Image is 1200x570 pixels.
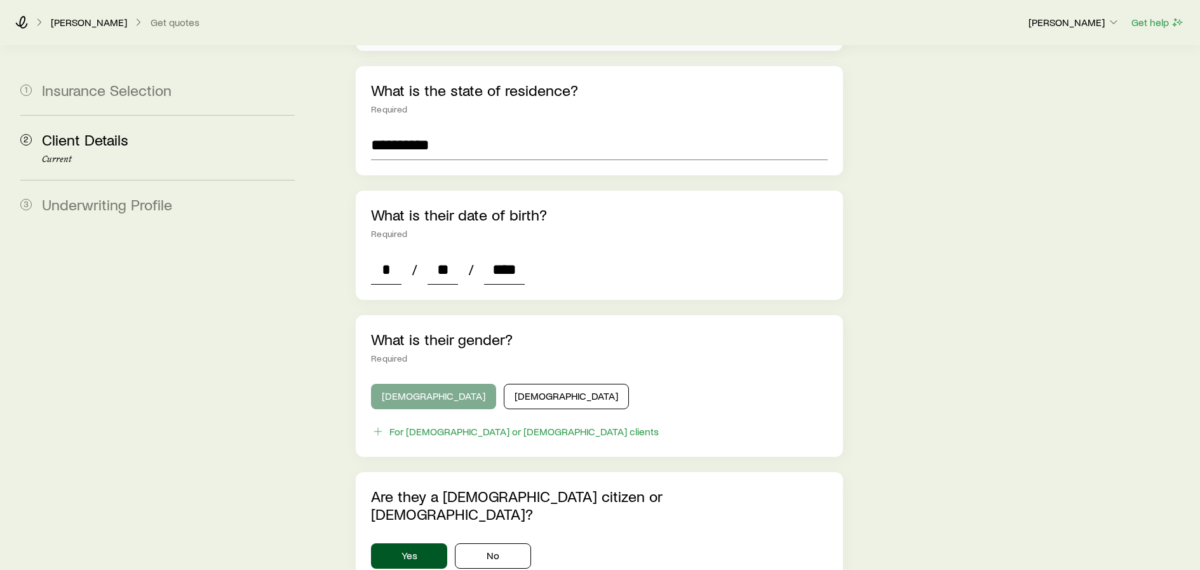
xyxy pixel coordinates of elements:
span: Insurance Selection [42,81,172,99]
span: Underwriting Profile [42,195,172,214]
button: [PERSON_NAME] [1028,15,1121,31]
button: No [455,543,531,569]
span: / [463,261,479,278]
button: [DEMOGRAPHIC_DATA] [504,384,629,409]
p: [PERSON_NAME] [51,16,127,29]
div: Required [371,104,827,114]
span: / [407,261,422,278]
div: Required [371,353,827,363]
span: 2 [20,134,32,146]
span: 1 [20,85,32,96]
p: Current [42,154,295,165]
p: Are they a [DEMOGRAPHIC_DATA] citizen or [DEMOGRAPHIC_DATA]? [371,487,827,523]
button: Yes [371,543,447,569]
div: Required [371,229,827,239]
span: Client Details [42,130,128,149]
button: Get help [1131,15,1185,30]
button: [DEMOGRAPHIC_DATA] [371,384,496,409]
button: For [DEMOGRAPHIC_DATA] or [DEMOGRAPHIC_DATA] clients [371,424,659,439]
p: What is their date of birth? [371,206,827,224]
button: Get quotes [150,17,200,29]
div: For [DEMOGRAPHIC_DATA] or [DEMOGRAPHIC_DATA] clients [389,425,659,438]
p: [PERSON_NAME] [1028,16,1120,29]
span: 3 [20,199,32,210]
p: What is their gender? [371,330,827,348]
p: What is the state of residence? [371,81,827,99]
